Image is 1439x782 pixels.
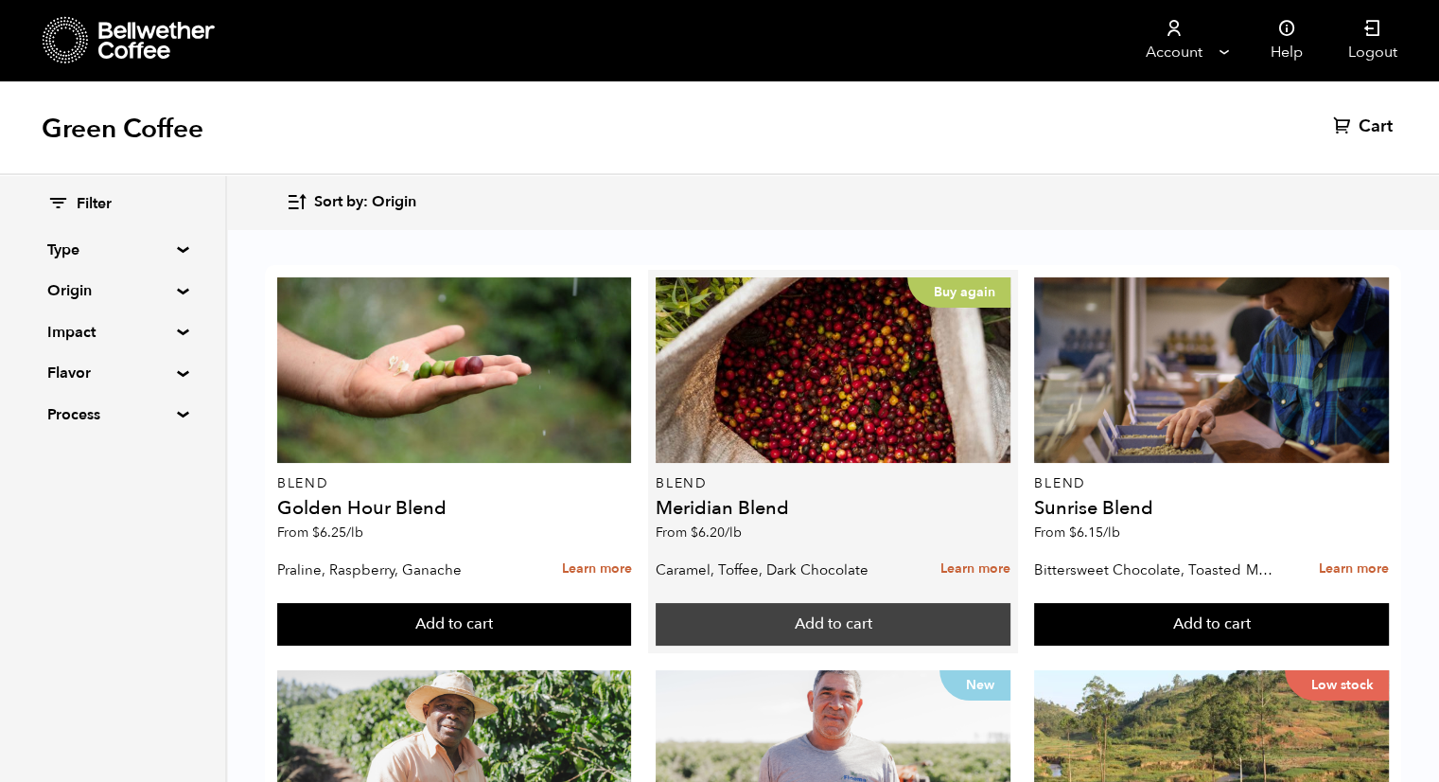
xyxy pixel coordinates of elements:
[1333,116,1397,138] a: Cart
[725,524,742,542] span: /lb
[1034,603,1389,647] button: Add to cart
[286,180,416,224] button: Sort by: Origin
[1034,556,1275,584] p: Bittersweet Chocolate, Toasted Marshmallow, Candied Orange, Praline
[656,499,1010,518] h4: Meridian Blend
[691,524,742,542] bdi: 6.20
[1034,477,1389,490] p: Blend
[346,524,363,542] span: /lb
[314,192,416,213] span: Sort by: Origin
[1319,549,1389,590] a: Learn more
[656,524,742,542] span: From
[42,112,203,146] h1: Green Coffee
[312,524,363,542] bdi: 6.25
[1285,670,1389,701] p: Low stock
[312,524,320,542] span: $
[561,549,631,590] a: Learn more
[940,549,1010,590] a: Learn more
[656,556,897,584] p: Caramel, Toffee, Dark Chocolate
[656,477,1010,490] p: Blend
[656,603,1010,647] button: Add to cart
[277,524,363,542] span: From
[1069,524,1077,542] span: $
[47,279,178,302] summary: Origin
[1034,499,1389,518] h4: Sunrise Blend
[47,239,178,261] summary: Type
[939,670,1010,701] p: New
[47,321,178,344] summary: Impact
[656,277,1010,463] a: Buy again
[47,403,178,426] summary: Process
[1069,524,1120,542] bdi: 6.15
[691,524,698,542] span: $
[77,194,112,215] span: Filter
[277,603,632,647] button: Add to cart
[907,277,1010,308] p: Buy again
[1359,116,1393,138] span: Cart
[1103,524,1120,542] span: /lb
[1034,524,1120,542] span: From
[277,499,632,518] h4: Golden Hour Blend
[277,477,632,490] p: Blend
[277,556,518,584] p: Praline, Raspberry, Ganache
[47,362,178,384] summary: Flavor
